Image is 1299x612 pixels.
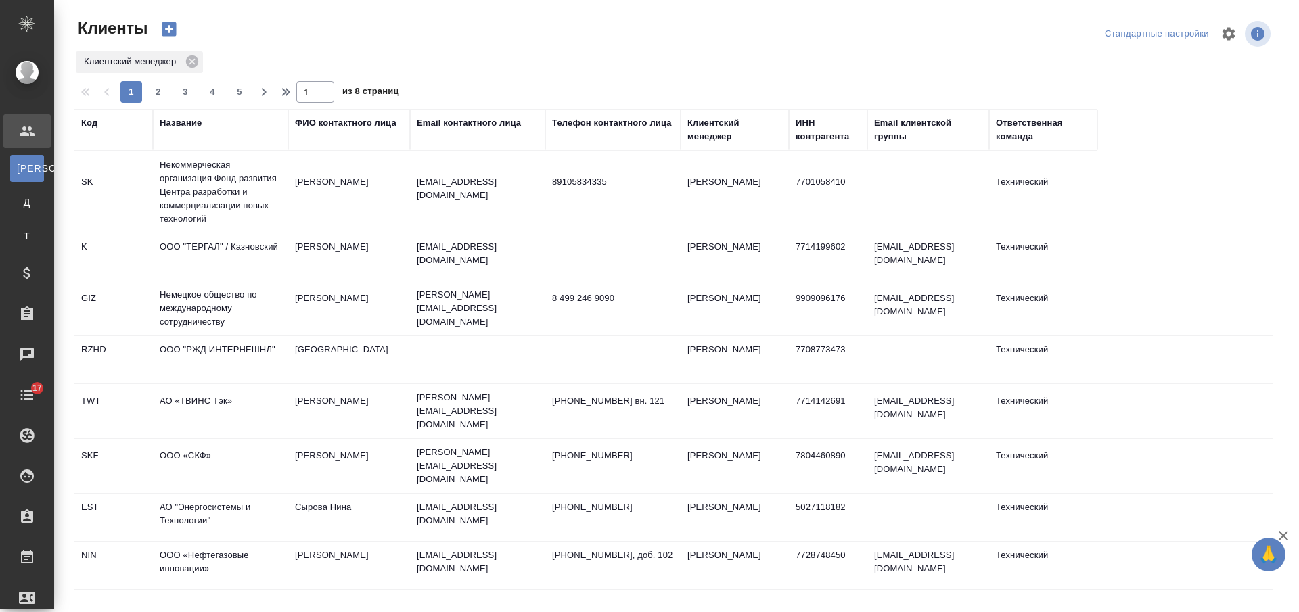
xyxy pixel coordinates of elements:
[681,233,789,281] td: [PERSON_NAME]
[74,542,153,589] td: NIN
[10,222,44,250] a: Т
[681,336,789,383] td: [PERSON_NAME]
[342,83,399,103] span: из 8 страниц
[552,394,674,408] p: [PHONE_NUMBER] вн. 121
[867,442,989,490] td: [EMAIL_ADDRESS][DOMAIN_NAME]
[288,387,410,435] td: [PERSON_NAME]
[288,442,410,490] td: [PERSON_NAME]
[989,387,1097,435] td: Технический
[1245,21,1273,47] span: Посмотреть информацию
[996,116,1091,143] div: Ответственная команда
[76,51,203,73] div: Клиентский менеджер
[3,378,51,412] a: 17
[153,336,288,383] td: ООО "РЖД ИНТЕРНЕШНЛ"
[417,288,539,329] p: [PERSON_NAME][EMAIL_ADDRESS][DOMAIN_NAME]
[417,548,539,575] p: [EMAIL_ADDRESS][DOMAIN_NAME]
[74,168,153,216] td: SK
[288,542,410,589] td: [PERSON_NAME]
[24,381,50,395] span: 17
[74,336,153,383] td: RZHD
[147,85,169,99] span: 2
[1212,18,1245,50] span: Настроить таблицу
[74,387,153,435] td: TWT
[288,233,410,281] td: [PERSON_NAME]
[789,285,867,332] td: 9909096176
[417,175,539,202] p: [EMAIL_ADDRESS][DOMAIN_NAME]
[789,168,867,216] td: 7701058410
[84,55,181,68] p: Клиентский менеджер
[989,442,1097,490] td: Технический
[552,449,674,463] p: [PHONE_NUMBER]
[10,189,44,216] a: Д
[81,116,97,130] div: Код
[681,387,789,435] td: [PERSON_NAME]
[552,548,674,562] p: [PHONE_NUMBER], доб. 102
[417,500,539,527] p: [EMAIL_ADDRESS][DOMAIN_NAME]
[989,233,1097,281] td: Технический
[17,229,37,243] span: Т
[789,542,867,589] td: 7728748450
[867,233,989,281] td: [EMAIL_ADDRESS][DOMAIN_NAME]
[552,500,674,514] p: [PHONE_NUMBER]
[175,81,196,103] button: 3
[153,151,288,233] td: Некоммерческая организация Фонд развития Центра разработки и коммерциализации новых технологий
[153,494,288,541] td: АО "Энергосистемы и Технологии"
[74,285,153,332] td: GIZ
[789,233,867,281] td: 7714199602
[789,387,867,435] td: 7714142691
[74,18,147,39] span: Клиенты
[874,116,982,143] div: Email клиентской группы
[867,387,989,435] td: [EMAIL_ADDRESS][DOMAIN_NAME]
[681,542,789,589] td: [PERSON_NAME]
[74,442,153,490] td: SKF
[153,18,185,41] button: Создать
[202,85,223,99] span: 4
[681,285,789,332] td: [PERSON_NAME]
[288,168,410,216] td: [PERSON_NAME]
[687,116,782,143] div: Клиентский менеджер
[229,81,250,103] button: 5
[288,285,410,332] td: [PERSON_NAME]
[153,442,288,490] td: ООО «СКФ»
[989,168,1097,216] td: Технический
[681,168,789,216] td: [PERSON_NAME]
[989,285,1097,332] td: Технический
[1252,538,1285,571] button: 🙏
[153,281,288,335] td: Немецкое общество по международному сотрудничеству
[202,81,223,103] button: 4
[867,542,989,589] td: [EMAIL_ADDRESS][DOMAIN_NAME]
[74,233,153,281] td: K
[147,81,169,103] button: 2
[160,116,202,130] div: Название
[153,233,288,281] td: ООО "ТЕРГАЛ" / Казновский
[789,442,867,490] td: 7804460890
[175,85,196,99] span: 3
[417,116,521,130] div: Email контактного лица
[681,442,789,490] td: [PERSON_NAME]
[989,336,1097,383] td: Технический
[796,116,861,143] div: ИНН контрагента
[74,494,153,541] td: EST
[989,494,1097,541] td: Технический
[153,387,288,435] td: АО «ТВИНС Тэк»
[1101,24,1212,45] div: split button
[295,116,396,130] div: ФИО контактного лица
[552,116,672,130] div: Телефон контактного лица
[681,494,789,541] td: [PERSON_NAME]
[417,240,539,267] p: [EMAIL_ADDRESS][DOMAIN_NAME]
[789,336,867,383] td: 7708773473
[17,195,37,209] span: Д
[417,446,539,486] p: [PERSON_NAME][EMAIL_ADDRESS][DOMAIN_NAME]
[153,542,288,589] td: ООО «Нефтегазовые инновации»
[552,175,674,189] p: 89105834335
[552,291,674,305] p: 8 499 246 9090
[989,542,1097,589] td: Технический
[288,494,410,541] td: Сырова Нина
[417,391,539,431] p: [PERSON_NAME][EMAIL_ADDRESS][DOMAIN_NAME]
[1257,540,1280,569] span: 🙏
[229,85,250,99] span: 5
[867,285,989,332] td: [EMAIL_ADDRESS][DOMAIN_NAME]
[789,494,867,541] td: 5027118182
[17,162,37,175] span: [PERSON_NAME]
[10,155,44,182] a: [PERSON_NAME]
